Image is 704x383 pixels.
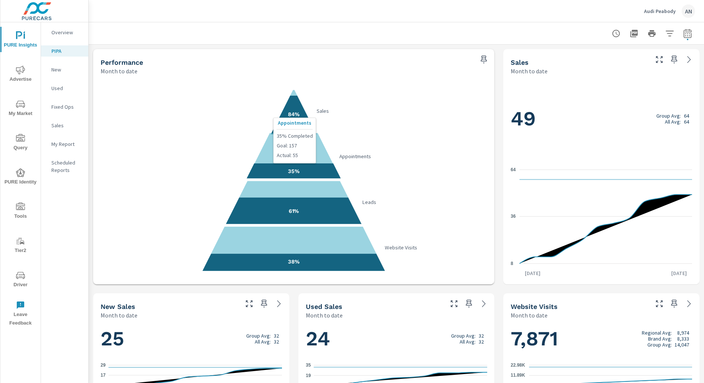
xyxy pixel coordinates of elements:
button: "Export Report to PDF" [627,26,641,41]
p: Scheduled Reports [51,159,82,174]
span: Leave Feedback [3,301,38,328]
p: Month to date [511,67,548,76]
span: Save this to your personalized report [668,298,680,310]
h5: Sales [511,58,529,66]
h5: Website Visits [511,303,558,310]
p: Group Avg: [656,113,681,119]
text: Leads [362,199,376,205]
p: 64 [684,119,689,125]
span: Driver [3,271,38,289]
p: 32 [274,339,279,345]
h5: New Sales [101,303,135,310]
text: 38% [288,259,299,265]
p: Sales [51,122,82,129]
span: Save this to your personalized report [478,54,490,66]
p: Regional Avg: [642,330,672,336]
text: Appointments [339,153,371,160]
p: [DATE] [520,269,546,277]
p: All Avg: [460,339,476,345]
p: Month to date [101,67,137,76]
span: PURE Insights [3,31,38,50]
text: Website Visits [385,244,418,251]
p: Fixed Ops [51,103,82,111]
span: Query [3,134,38,152]
button: Make Fullscreen [243,298,255,310]
p: Month to date [101,311,137,320]
span: Save this to your personalized report [258,298,270,310]
h1: 24 [306,326,487,351]
div: Fixed Ops [41,101,88,112]
h1: 49 [511,106,692,131]
span: Save this to your personalized report [668,54,680,66]
p: 32 [274,333,279,339]
text: 29 [101,363,106,368]
text: 36 [511,214,516,219]
text: 35 [306,363,311,368]
div: New [41,64,88,75]
button: Select Date Range [680,26,695,41]
h1: 7,871 [511,326,692,351]
h5: Used Sales [306,303,342,310]
div: Used [41,83,88,94]
text: 11.89K [511,373,525,378]
h5: Performance [101,58,143,66]
text: 84% [288,111,299,118]
p: Overview [51,29,82,36]
span: My Market [3,100,38,118]
text: 19 [306,373,311,378]
p: PIPA [51,47,82,55]
p: Audi Peabody [644,8,676,15]
p: Month to date [511,311,548,320]
span: Advertise [3,66,38,84]
div: Scheduled Reports [41,157,88,176]
p: Group Avg: [647,342,672,348]
a: See more details in report [683,298,695,310]
p: [DATE] [666,269,692,277]
p: 8,974 [677,330,689,336]
text: Sales [317,108,329,114]
span: Save this to your personalized report [463,298,475,310]
text: 8 [511,261,513,266]
p: Group Avg: [246,333,271,339]
div: nav menu [0,22,41,331]
text: 17 [101,373,106,378]
div: My Report [41,138,88,150]
p: 32 [479,339,484,345]
p: All Avg: [665,119,681,125]
p: 64 [684,113,689,119]
p: 8,333 [677,336,689,342]
p: 32 [479,333,484,339]
span: Tier2 [3,237,38,255]
p: 14,047 [675,342,689,348]
p: Group Avg: [451,333,476,339]
button: Apply Filters [662,26,677,41]
a: See more details in report [478,298,490,310]
p: Month to date [306,311,343,320]
p: Used [51,84,82,92]
a: See more details in report [683,54,695,66]
text: 64 [511,167,516,172]
text: 35% [288,168,299,175]
p: Brand Avg: [648,336,672,342]
h1: 25 [101,326,282,351]
div: AN [682,4,695,18]
p: New [51,66,82,73]
button: Make Fullscreen [653,298,665,310]
span: PURE Identity [3,168,38,186]
div: Sales [41,120,88,131]
button: Make Fullscreen [448,298,460,310]
a: See more details in report [273,298,285,310]
div: Overview [41,27,88,38]
text: 61% [289,208,299,214]
button: Print Report [644,26,659,41]
span: Tools [3,202,38,221]
p: My Report [51,140,82,148]
div: PIPA [41,45,88,57]
p: All Avg: [255,339,271,345]
text: 22.98K [511,363,525,368]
